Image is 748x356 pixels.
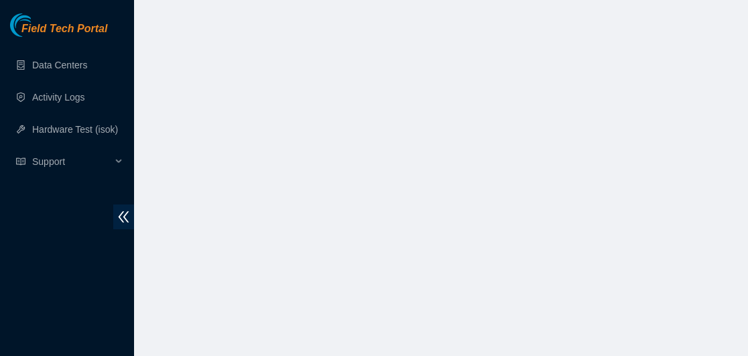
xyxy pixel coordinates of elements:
[32,92,85,103] a: Activity Logs
[10,24,107,42] a: Akamai TechnologiesField Tech Portal
[16,157,25,166] span: read
[32,124,118,135] a: Hardware Test (isok)
[113,204,134,229] span: double-left
[32,60,87,70] a: Data Centers
[10,13,68,37] img: Akamai Technologies
[21,23,107,36] span: Field Tech Portal
[32,148,111,175] span: Support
